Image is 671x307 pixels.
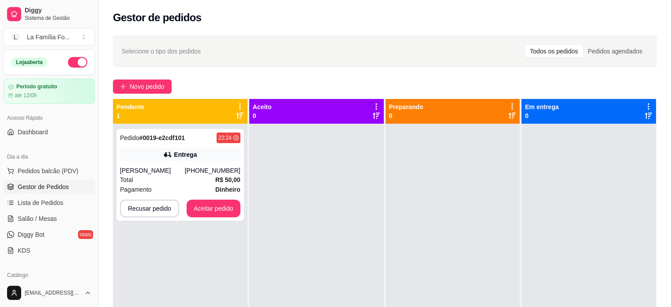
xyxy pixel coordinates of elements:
button: [EMAIL_ADDRESS][DOMAIN_NAME] [4,282,95,303]
p: Pendente [116,102,144,111]
span: Pedido [120,134,139,141]
span: Diggy [25,7,91,15]
span: KDS [18,246,30,255]
button: Novo pedido [113,80,172,94]
p: 0 [525,111,559,120]
a: Diggy Botnovo [4,227,95,242]
span: Lista de Pedidos [18,198,64,207]
div: Catálogo [4,268,95,282]
p: 1 [116,111,144,120]
button: Select a team [4,28,95,46]
span: Salão / Mesas [18,214,57,223]
button: Aceitar pedido [187,200,240,217]
a: Salão / Mesas [4,212,95,226]
a: Período gratuitoaté 12/09 [4,79,95,104]
p: Em entrega [525,102,559,111]
span: Pagamento [120,185,152,194]
div: Dia a dia [4,150,95,164]
span: Selecione o tipo dos pedidos [122,46,201,56]
p: Preparando [389,102,424,111]
button: Pedidos balcão (PDV) [4,164,95,178]
span: Sistema de Gestão [25,15,91,22]
div: [PHONE_NUMBER] [185,166,240,175]
p: Aceito [253,102,272,111]
button: Recusar pedido [120,200,179,217]
span: plus [120,83,126,90]
a: Dashboard [4,125,95,139]
a: Lista de Pedidos [4,196,95,210]
article: Período gratuito [16,83,57,90]
p: 0 [389,111,424,120]
a: KDS [4,243,95,258]
span: Dashboard [18,128,48,136]
div: Todos os pedidos [525,45,583,57]
h2: Gestor de pedidos [113,11,202,25]
button: Alterar Status [68,57,87,68]
span: Pedidos balcão (PDV) [18,167,79,175]
span: Diggy Bot [18,230,45,239]
article: até 12/09 [15,92,37,99]
span: Total [120,175,133,185]
strong: # 0019-e2cdf101 [139,134,185,141]
p: 0 [253,111,272,120]
div: Entrega [174,150,197,159]
a: Gestor de Pedidos [4,180,95,194]
div: Loja aberta [11,57,48,67]
span: [EMAIL_ADDRESS][DOMAIN_NAME] [25,289,81,296]
span: L [11,33,20,42]
div: Pedidos agendados [583,45,647,57]
div: La Família Fo ... [27,33,70,42]
div: 22:24 [218,134,232,141]
div: Acesso Rápido [4,111,95,125]
span: Gestor de Pedidos [18,182,69,191]
span: Novo pedido [130,82,165,91]
div: [PERSON_NAME] [120,166,185,175]
strong: Dinheiro [215,186,240,193]
strong: R$ 50,00 [215,176,240,183]
a: DiggySistema de Gestão [4,4,95,25]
